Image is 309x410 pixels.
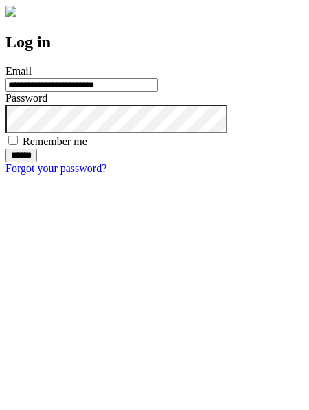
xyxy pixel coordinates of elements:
[5,65,32,77] label: Email
[5,162,106,174] a: Forgot your password?
[5,6,16,17] img: logo-4e3dc11c47720685a147b03b5a06dd966a58ff35d612b21f08c02c0306f2b779.png
[5,92,47,104] label: Password
[5,33,304,52] h2: Log in
[23,136,87,147] label: Remember me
